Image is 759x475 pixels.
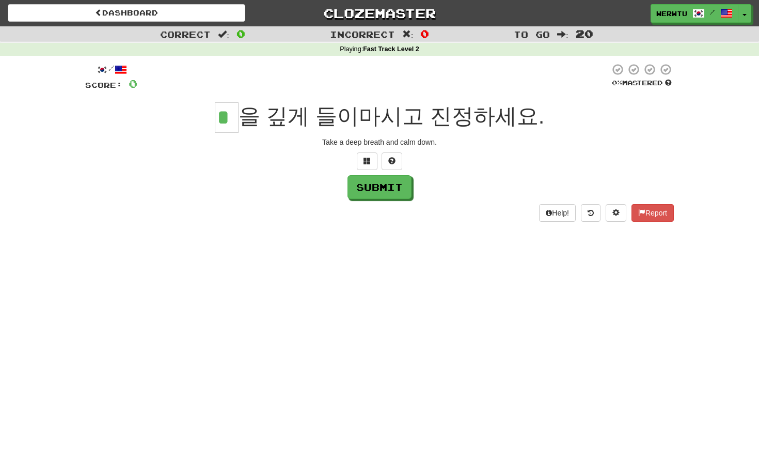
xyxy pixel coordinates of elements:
[539,204,576,222] button: Help!
[514,29,550,39] span: To go
[218,30,229,39] span: :
[576,27,593,40] span: 20
[631,204,674,222] button: Report
[402,30,414,39] span: :
[610,79,674,88] div: Mastered
[612,79,622,87] span: 0 %
[236,27,245,40] span: 0
[85,63,137,76] div: /
[656,9,687,18] span: werwtu
[347,175,412,199] button: Submit
[85,81,122,89] span: Score:
[357,152,377,170] button: Switch sentence to multiple choice alt+p
[651,4,738,23] a: werwtu /
[330,29,395,39] span: Incorrect
[557,30,568,39] span: :
[160,29,211,39] span: Correct
[261,4,498,22] a: Clozemaster
[710,8,715,16] span: /
[420,27,429,40] span: 0
[8,4,245,22] a: Dashboard
[129,77,137,90] span: 0
[382,152,402,170] button: Single letter hint - you only get 1 per sentence and score half the points! alt+h
[581,204,600,222] button: Round history (alt+y)
[363,45,419,53] strong: Fast Track Level 2
[239,104,545,128] span: 을 깊게 들이마시고 진정하세요.
[85,137,674,147] div: Take a deep breath and calm down.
